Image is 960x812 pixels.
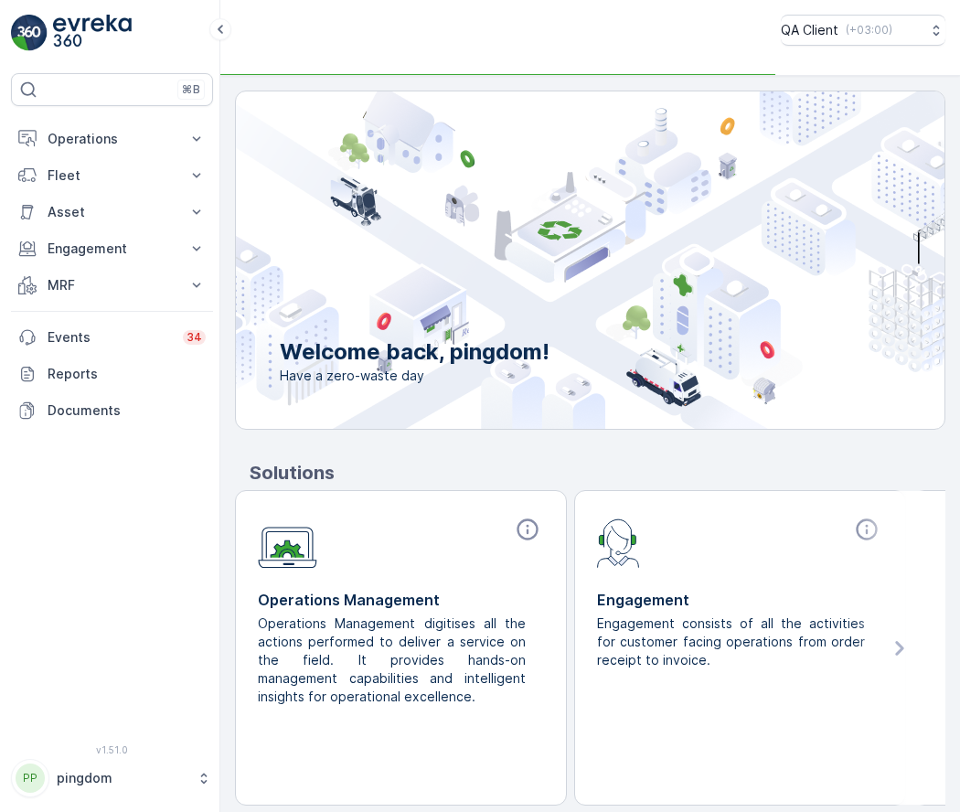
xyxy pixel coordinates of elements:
button: Engagement [11,230,213,267]
p: MRF [48,276,176,294]
p: Operations Management [258,589,544,611]
p: Engagement [597,589,883,611]
p: Operations [48,130,176,148]
p: Engagement [48,240,176,258]
p: Fleet [48,166,176,185]
div: PP [16,764,45,793]
p: Documents [48,401,206,420]
img: logo [11,15,48,51]
p: QA Client [781,21,838,39]
button: Operations [11,121,213,157]
a: Events34 [11,319,213,356]
p: Reports [48,365,206,383]
img: module-icon [258,517,317,569]
p: Operations Management digitises all the actions performed to deliver a service on the field. It p... [258,614,529,706]
p: Solutions [250,459,945,486]
p: Asset [48,203,176,221]
button: MRF [11,267,213,304]
p: 34 [187,330,202,345]
button: Fleet [11,157,213,194]
a: Documents [11,392,213,429]
p: Welcome back, pingdom! [280,337,549,367]
button: QA Client(+03:00) [781,15,945,46]
p: ( +03:00 ) [846,23,892,37]
span: v 1.51.0 [11,744,213,755]
a: Reports [11,356,213,392]
img: logo_light-DOdMpM7g.png [53,15,132,51]
img: city illustration [154,91,944,429]
button: Asset [11,194,213,230]
p: Events [48,328,172,347]
p: Engagement consists of all the activities for customer facing operations from order receipt to in... [597,614,869,669]
span: Have a zero-waste day [280,367,549,385]
p: ⌘B [182,82,200,97]
p: pingdom [57,769,187,787]
img: module-icon [597,517,640,568]
button: PPpingdom [11,759,213,797]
